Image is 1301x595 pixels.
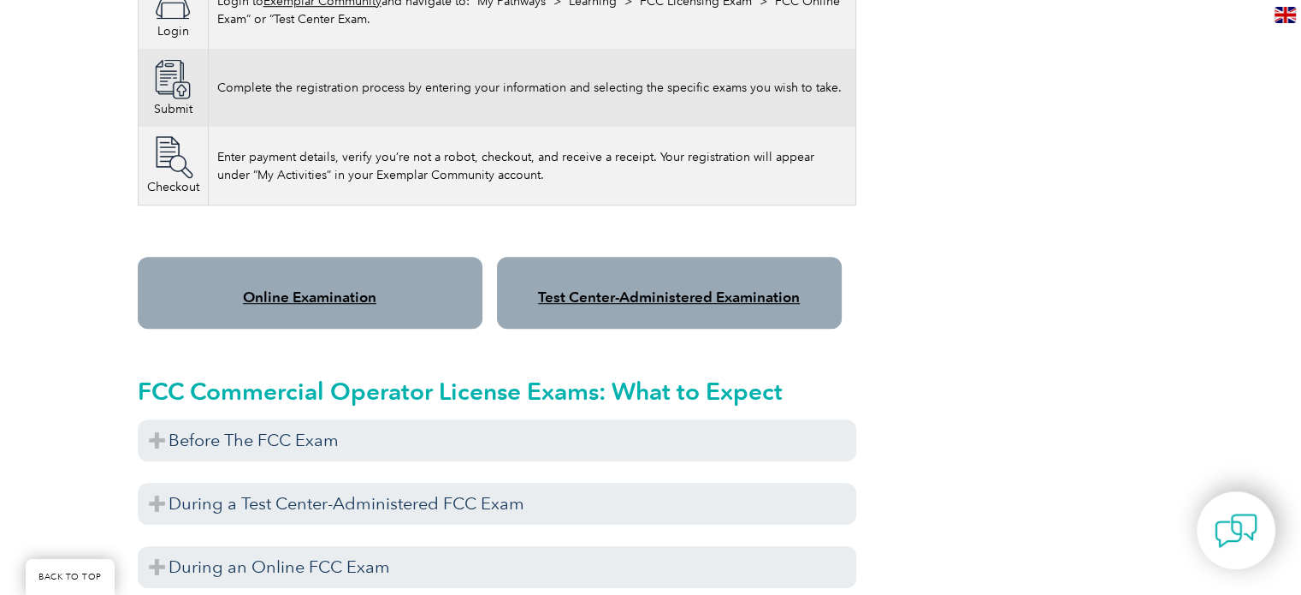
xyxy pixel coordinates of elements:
a: Online Examination [243,289,376,306]
a: BACK TO TOP [26,559,115,595]
td: Submit [138,49,208,127]
td: Complete the registration process by entering your information and selecting the specific exams y... [208,49,855,127]
img: en [1274,7,1296,23]
td: Checkout [138,127,208,205]
a: Test Center-Administered Examination [538,289,800,306]
td: Enter payment details, verify you’re not a robot, checkout, and receive a receipt. Your registrat... [208,127,855,205]
h3: During an Online FCC Exam [138,546,856,588]
h2: FCC Commercial Operator License Exams: What to Expect [138,378,856,405]
h3: During a Test Center-Administered FCC Exam [138,483,856,525]
h3: Before The FCC Exam [138,419,856,461]
img: contact-chat.png [1215,509,1257,552]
